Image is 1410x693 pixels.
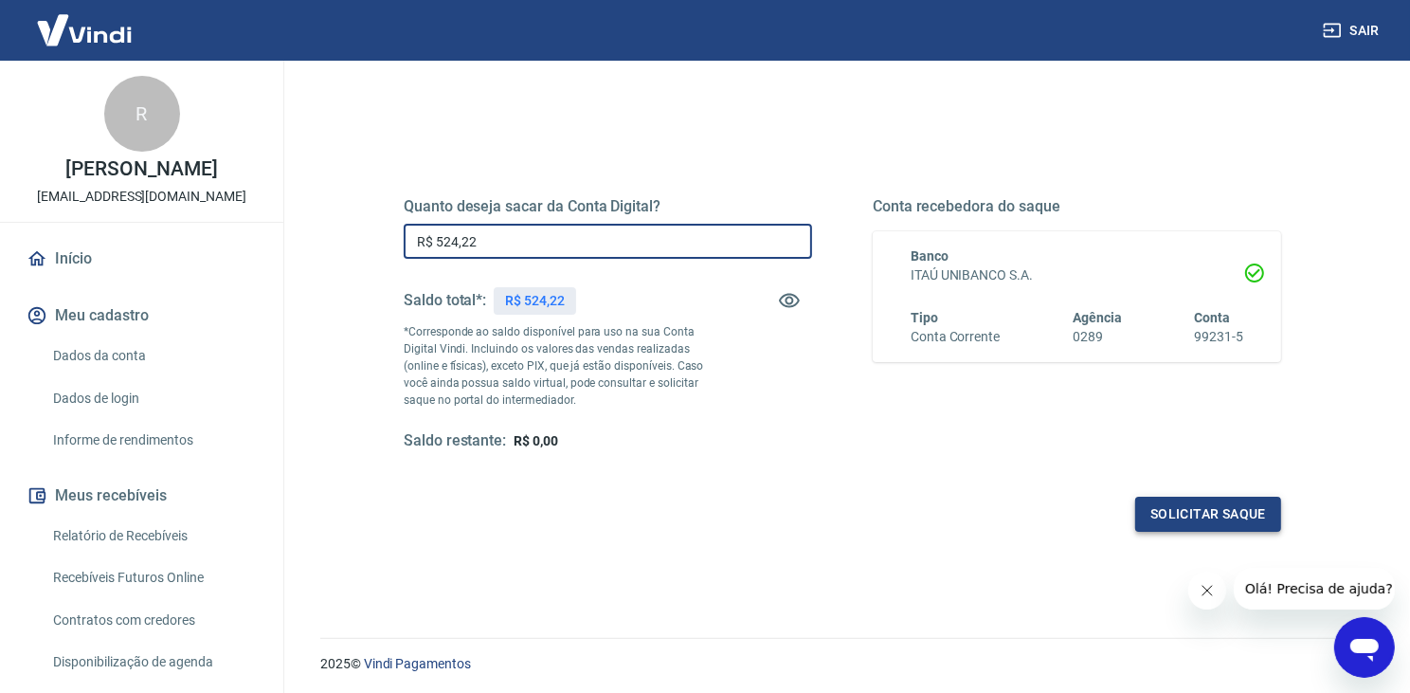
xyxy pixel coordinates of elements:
h6: Conta Corrente [911,327,1000,347]
a: Disponibilização de agenda [45,643,261,682]
h5: Quanto deseja sacar da Conta Digital? [404,197,812,216]
p: 2025 © [320,654,1365,674]
p: [EMAIL_ADDRESS][DOMAIN_NAME] [37,187,246,207]
button: Solicitar saque [1135,497,1281,532]
p: R$ 524,22 [505,291,565,311]
div: R [104,76,180,152]
img: Vindi [23,1,146,59]
iframe: Button to launch messaging window [1334,617,1395,678]
a: Vindi Pagamentos [364,656,471,671]
a: Dados da conta [45,337,261,375]
button: Meu cadastro [23,295,261,337]
h5: Conta recebedora do saque [873,197,1281,216]
iframe: Close message [1188,572,1226,610]
a: Recebíveis Futuros Online [45,558,261,597]
span: Conta [1194,310,1230,325]
a: Início [23,238,261,280]
span: Tipo [911,310,938,325]
a: Contratos com credores [45,601,261,640]
h6: 0289 [1073,327,1122,347]
a: Dados de login [45,379,261,418]
a: Informe de rendimentos [45,421,261,460]
button: Sair [1319,13,1387,48]
span: Agência [1073,310,1122,325]
h6: 99231-5 [1194,327,1243,347]
button: Meus recebíveis [23,475,261,517]
h5: Saldo restante: [404,431,506,451]
span: R$ 0,00 [514,433,558,448]
h6: ITAÚ UNIBANCO S.A. [911,265,1243,285]
iframe: Message from company [1234,568,1395,610]
p: [PERSON_NAME] [65,159,217,179]
p: *Corresponde ao saldo disponível para uso na sua Conta Digital Vindi. Incluindo os valores das ve... [404,323,710,409]
h5: Saldo total*: [404,291,486,310]
a: Relatório de Recebíveis [45,517,261,556]
span: Banco [911,248,949,264]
